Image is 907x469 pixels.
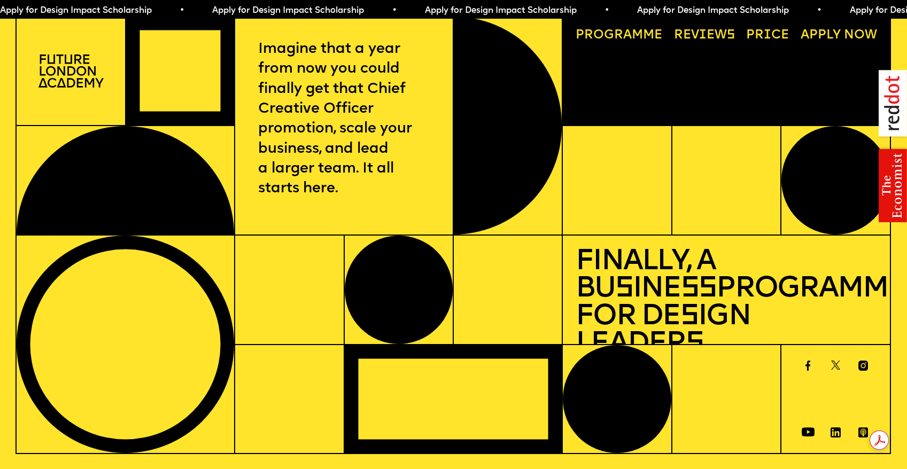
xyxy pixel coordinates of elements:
[176,6,181,15] span: •
[569,23,669,48] a: Programme
[601,6,606,15] span: •
[686,330,703,359] span: s
[615,275,633,304] span: s
[668,23,741,48] a: Reviews
[258,40,430,199] p: Imagine that a year from now you could finally get that Chief Creative Officer promotion, scale y...
[801,29,809,42] span: A
[623,29,632,42] span: a
[814,6,819,15] span: •
[680,302,698,332] span: s
[740,23,796,48] a: Price
[681,275,717,304] span: ss
[389,6,394,15] span: •
[794,23,883,48] a: Apply now
[576,248,877,358] h1: Finally, a Bu ine Programme for De ign Leader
